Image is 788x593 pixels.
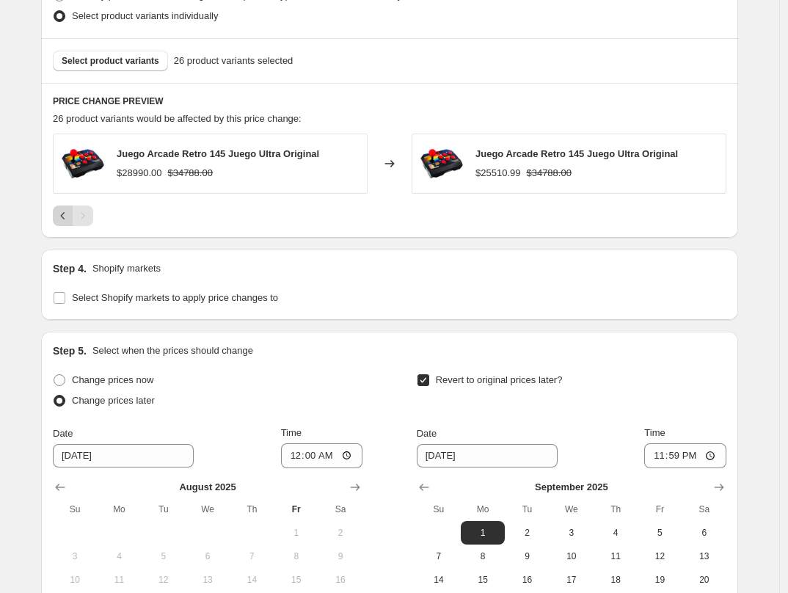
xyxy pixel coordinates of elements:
button: Monday September 1 2025 [461,521,505,545]
span: Sa [688,503,720,515]
span: 11 [599,550,632,562]
button: Thursday August 14 2025 [230,568,274,592]
button: Friday September 19 2025 [638,568,682,592]
button: Tuesday September 16 2025 [505,568,549,592]
span: Time [644,427,665,438]
span: 13 [688,550,720,562]
span: 16 [511,574,543,586]
th: Friday [274,498,318,521]
span: We [191,503,224,515]
span: 15 [280,574,313,586]
span: 14 [423,574,455,586]
button: Monday September 8 2025 [461,545,505,568]
span: Change prices later [72,395,155,406]
span: 8 [467,550,499,562]
span: 20 [688,574,720,586]
input: 8/22/2025 [417,444,558,468]
span: 4 [599,527,632,539]
th: Sunday [417,498,461,521]
button: Thursday August 7 2025 [230,545,274,568]
span: 12 [643,550,676,562]
button: Sunday August 10 2025 [53,568,97,592]
span: 2 [511,527,543,539]
th: Friday [638,498,682,521]
span: Select product variants [62,55,159,67]
button: Saturday August 16 2025 [318,568,362,592]
button: Tuesday August 5 2025 [142,545,186,568]
button: Monday August 11 2025 [97,568,141,592]
button: Monday August 4 2025 [97,545,141,568]
span: 3 [59,550,91,562]
span: 18 [599,574,632,586]
span: Sa [324,503,357,515]
span: 10 [555,550,588,562]
button: Saturday September 20 2025 [682,568,726,592]
input: 8/22/2025 [53,444,194,468]
button: Saturday August 2 2025 [318,521,362,545]
button: Wednesday August 13 2025 [186,568,230,592]
span: Su [59,503,91,515]
span: Th [236,503,268,515]
span: Time [281,427,302,438]
button: Friday August 15 2025 [274,568,318,592]
button: Tuesday September 2 2025 [505,521,549,545]
th: Wednesday [186,498,230,521]
span: Mo [103,503,135,515]
span: Juego Arcade Retro 145 Juego Ultra Original [117,148,319,159]
span: 5 [147,550,180,562]
strike: $34788.00 [167,166,212,181]
strike: $34788.00 [526,166,571,181]
span: 8 [280,550,313,562]
span: Tu [147,503,180,515]
button: Show previous month, August 2025 [414,477,434,498]
th: Monday [461,498,505,521]
h6: PRICE CHANGE PREVIEW [53,95,726,107]
span: 19 [643,574,676,586]
button: Friday September 5 2025 [638,521,682,545]
th: Saturday [682,498,726,521]
button: Sunday September 7 2025 [417,545,461,568]
span: Revert to original prices later? [436,374,563,385]
th: Wednesday [550,498,594,521]
button: Tuesday September 9 2025 [505,545,549,568]
span: Select Shopify markets to apply price changes to [72,292,278,303]
span: Change prices now [72,374,153,385]
span: Juego Arcade Retro 145 Juego Ultra Original [475,148,678,159]
button: Thursday September 4 2025 [594,521,638,545]
img: juego-arcade-retro-145-juego-ultra-original-328085_80x.jpg [420,142,464,186]
span: 26 product variants selected [174,54,293,68]
span: 9 [324,550,357,562]
span: Th [599,503,632,515]
button: Monday September 15 2025 [461,568,505,592]
span: Su [423,503,455,515]
button: Sunday August 3 2025 [53,545,97,568]
p: Shopify markets [92,261,161,276]
span: Date [53,428,73,439]
span: We [555,503,588,515]
th: Monday [97,498,141,521]
button: Thursday September 18 2025 [594,568,638,592]
span: 13 [191,574,224,586]
button: Wednesday September 10 2025 [550,545,594,568]
span: 12 [147,574,180,586]
button: Tuesday August 12 2025 [142,568,186,592]
span: 1 [280,527,313,539]
span: Tu [511,503,543,515]
button: Wednesday August 6 2025 [186,545,230,568]
span: 5 [643,527,676,539]
h2: Step 4. [53,261,87,276]
span: 15 [467,574,499,586]
button: Show previous month, July 2025 [50,477,70,498]
span: Fr [643,503,676,515]
button: Wednesday September 3 2025 [550,521,594,545]
span: 6 [688,527,720,539]
div: $25510.99 [475,166,520,181]
span: 6 [191,550,224,562]
th: Saturday [318,498,362,521]
img: juego-arcade-retro-145-juego-ultra-original-328085_80x.jpg [61,142,105,186]
span: 14 [236,574,268,586]
span: 2 [324,527,357,539]
input: 12:00 [281,443,363,468]
button: Saturday September 6 2025 [682,521,726,545]
button: Sunday September 14 2025 [417,568,461,592]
